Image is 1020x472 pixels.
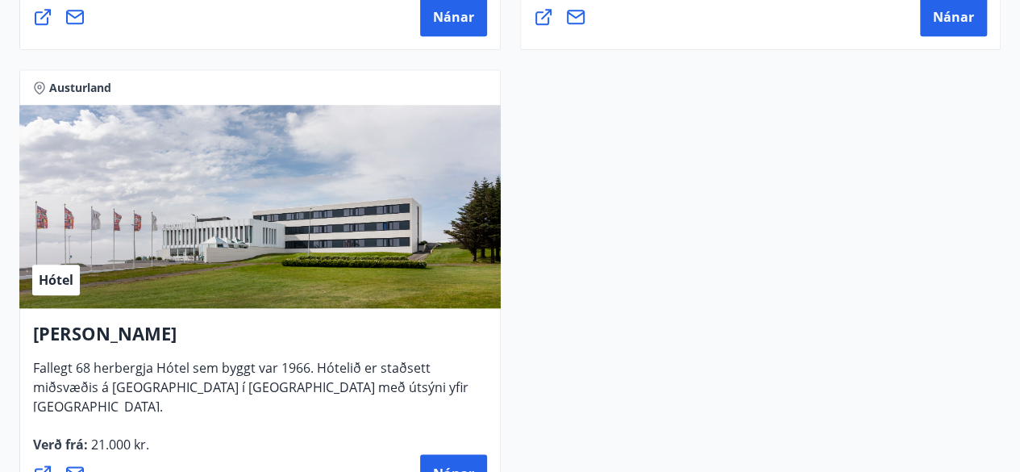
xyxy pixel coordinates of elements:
span: Austurland [49,80,111,96]
span: Verð frá : [33,436,149,466]
h4: [PERSON_NAME] [33,321,487,358]
span: Hótel [39,271,73,289]
span: Nánar [433,8,474,26]
span: 21.000 kr. [88,436,149,453]
span: Fallegt 68 herbergja Hótel sem byggt var 1966. Hótelið er staðsett miðsvæðis á [GEOGRAPHIC_DATA] ... [33,359,468,428]
span: Nánar [933,8,974,26]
